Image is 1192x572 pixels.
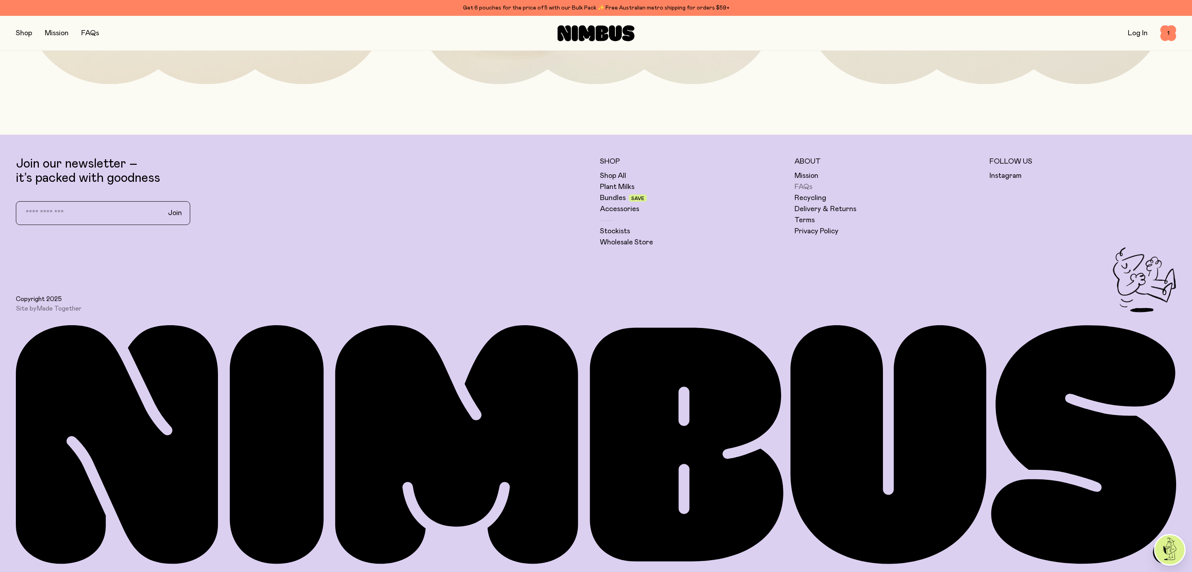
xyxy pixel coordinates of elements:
[600,182,634,192] a: Plant Milks
[1128,30,1148,37] a: Log In
[600,238,653,247] a: Wholesale Store
[16,295,62,303] span: Copyright 2025
[990,157,1176,166] h5: Follow Us
[600,204,639,214] a: Accessories
[795,204,856,214] a: Delivery & Returns
[162,205,188,221] button: Join
[795,227,839,236] a: Privacy Policy
[990,171,1022,181] a: Instagram
[795,182,812,192] a: FAQs
[16,305,82,313] span: Site by
[600,157,787,166] h5: Shop
[16,157,592,185] p: Join our newsletter – it’s packed with goodness
[600,193,626,203] a: Bundles
[1155,535,1184,564] img: agent
[81,30,99,37] a: FAQs
[600,171,626,181] a: Shop All
[795,157,981,166] h5: About
[168,208,182,218] span: Join
[45,30,69,37] a: Mission
[795,193,826,203] a: Recycling
[600,227,630,236] a: Stockists
[795,171,818,181] a: Mission
[36,305,82,312] a: Made Together
[795,215,815,225] a: Terms
[16,3,1176,13] div: Get 6 pouches for the price of 5 with our Bulk Pack ✨ Free Australian metro shipping for orders $59+
[1160,25,1176,41] button: 1
[631,196,644,201] span: Save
